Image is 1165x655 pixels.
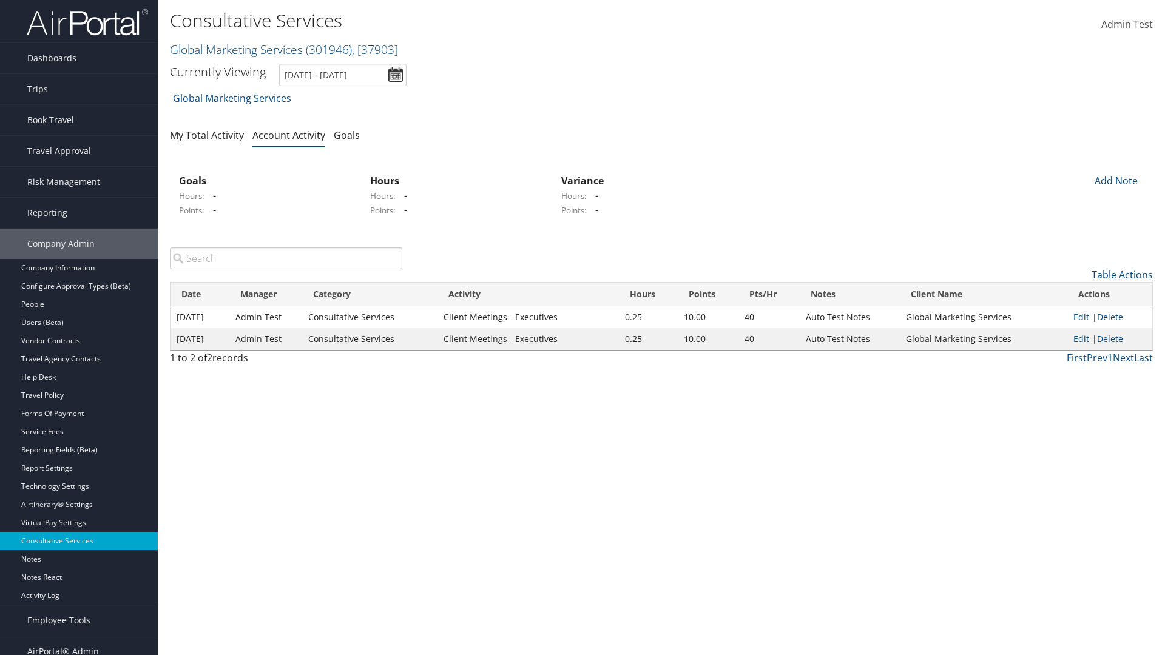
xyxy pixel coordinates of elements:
td: Auto Test Notes [800,306,900,328]
span: - [589,189,598,202]
th: Hours [619,283,678,306]
td: Auto Test Notes [800,328,900,350]
a: Prev [1087,351,1107,364]
a: 1 [1107,351,1113,364]
th: Activity: activate to sort column ascending [437,283,619,306]
td: | [1067,306,1152,328]
th: Manager: activate to sort column ascending [229,283,302,306]
a: Global Marketing Services [170,41,398,58]
td: 40 [738,328,800,350]
th: Date: activate to sort column ascending [171,283,229,306]
td: 10.00 [678,328,738,350]
span: ( 301946 ) [306,41,352,58]
td: 10.00 [678,306,738,328]
label: Points: [561,204,587,217]
img: airportal-logo.png [27,8,148,36]
a: Global Marketing Services [173,86,291,110]
label: Points: [370,204,396,217]
strong: Variance [561,174,604,187]
th: Actions [1067,283,1152,306]
h1: Consultative Services [170,8,825,33]
input: Search [170,247,402,269]
a: Account Activity [252,129,325,142]
a: Edit [1073,333,1089,344]
a: First [1067,351,1087,364]
th: Points [678,283,738,306]
span: Risk Management [27,167,100,197]
td: [DATE] [171,328,229,350]
span: Employee Tools [27,605,90,636]
td: Consultative Services [302,328,437,350]
span: Reporting [27,198,67,228]
td: Global Marketing Services [900,306,1068,328]
td: [DATE] [171,306,229,328]
td: 40 [738,306,800,328]
span: , [ 37903 ] [352,41,398,58]
span: - [589,203,598,217]
a: Delete [1097,333,1123,344]
th: Notes [800,283,900,306]
label: Hours: [179,190,204,202]
span: - [207,189,216,202]
a: My Total Activity [170,129,244,142]
input: [DATE] - [DATE] [279,64,407,86]
strong: Goals [179,174,206,187]
td: | [1067,328,1152,350]
a: Table Actions [1092,268,1153,281]
h3: Currently Viewing [170,64,266,80]
td: Admin Test [229,306,302,328]
span: 2 [207,351,212,364]
a: Goals [334,129,360,142]
span: Trips [27,74,48,104]
a: Next [1113,351,1134,364]
a: Edit [1073,311,1089,323]
label: Points: [179,204,204,217]
span: Dashboards [27,43,76,73]
td: Global Marketing Services [900,328,1068,350]
label: Hours: [561,190,587,202]
td: Client Meetings - Executives [437,306,619,328]
a: Last [1134,351,1153,364]
span: - [207,203,216,217]
span: Admin Test [1101,18,1153,31]
th: Client Name [900,283,1068,306]
td: Admin Test [229,328,302,350]
span: Company Admin [27,229,95,259]
td: 0.25 [619,328,678,350]
td: Client Meetings - Executives [437,328,619,350]
span: - [398,189,407,202]
a: Delete [1097,311,1123,323]
span: Book Travel [27,105,74,135]
span: - [398,203,407,217]
a: Admin Test [1101,6,1153,44]
th: Category: activate to sort column ascending [302,283,437,306]
span: Travel Approval [27,136,91,166]
label: Hours: [370,190,396,202]
td: 0.25 [619,306,678,328]
th: Pts/Hr [738,283,800,306]
td: Consultative Services [302,306,437,328]
strong: Hours [370,174,399,187]
div: Add Note [1086,173,1144,188]
div: 1 to 2 of records [170,351,402,371]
